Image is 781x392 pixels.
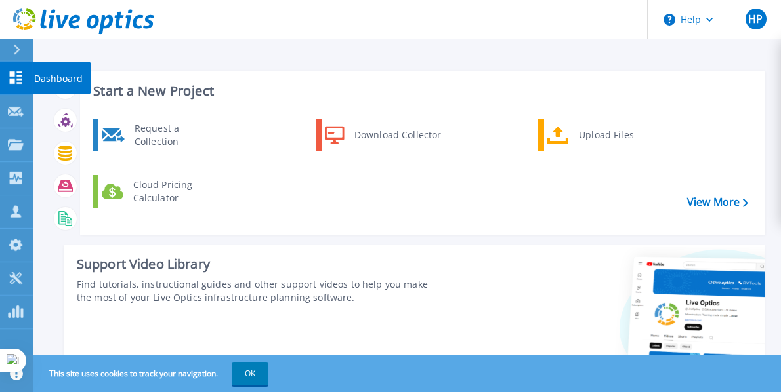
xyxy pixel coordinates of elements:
[316,119,450,151] a: Download Collector
[538,119,673,151] a: Upload Files
[748,14,763,24] span: HP
[34,62,83,96] p: Dashboard
[93,119,227,151] a: Request a Collection
[572,122,669,148] div: Upload Files
[687,196,748,208] a: View More
[93,175,227,208] a: Cloud Pricing Calculator
[77,256,440,273] div: Support Video Library
[348,122,447,148] div: Download Collector
[127,178,224,205] div: Cloud Pricing Calculator
[93,84,748,98] h3: Start a New Project
[232,362,268,385] button: OK
[77,278,440,304] div: Find tutorials, instructional guides and other support videos to help you make the most of your L...
[36,362,268,385] span: This site uses cookies to track your navigation.
[128,122,224,148] div: Request a Collection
